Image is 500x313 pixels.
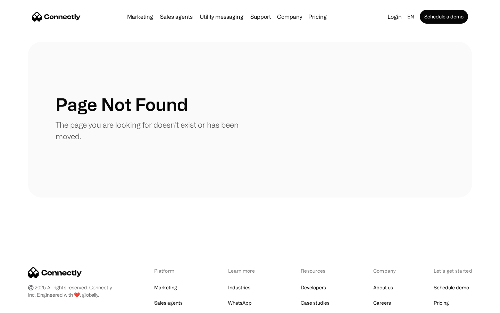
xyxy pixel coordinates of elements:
[228,267,265,274] div: Learn more
[248,14,274,19] a: Support
[434,298,449,308] a: Pricing
[373,267,398,274] div: Company
[301,267,337,274] div: Resources
[14,301,42,311] ul: Language list
[124,14,156,19] a: Marketing
[434,283,469,292] a: Schedule demo
[56,119,250,142] p: The page you are looking for doesn't exist or has been moved.
[373,298,391,308] a: Careers
[154,267,192,274] div: Platform
[385,12,405,22] a: Login
[32,11,81,22] a: home
[277,12,302,22] div: Company
[407,12,414,22] div: en
[306,14,330,19] a: Pricing
[197,14,246,19] a: Utility messaging
[56,94,188,115] h1: Page Not Found
[275,12,304,22] div: Company
[228,283,250,292] a: Industries
[154,298,183,308] a: Sales agents
[301,283,326,292] a: Developers
[154,283,177,292] a: Marketing
[157,14,195,19] a: Sales agents
[405,12,418,22] div: en
[373,283,393,292] a: About us
[420,10,468,24] a: Schedule a demo
[301,298,330,308] a: Case studies
[7,300,42,311] aside: Language selected: English
[434,267,472,274] div: Let’s get started
[228,298,252,308] a: WhatsApp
